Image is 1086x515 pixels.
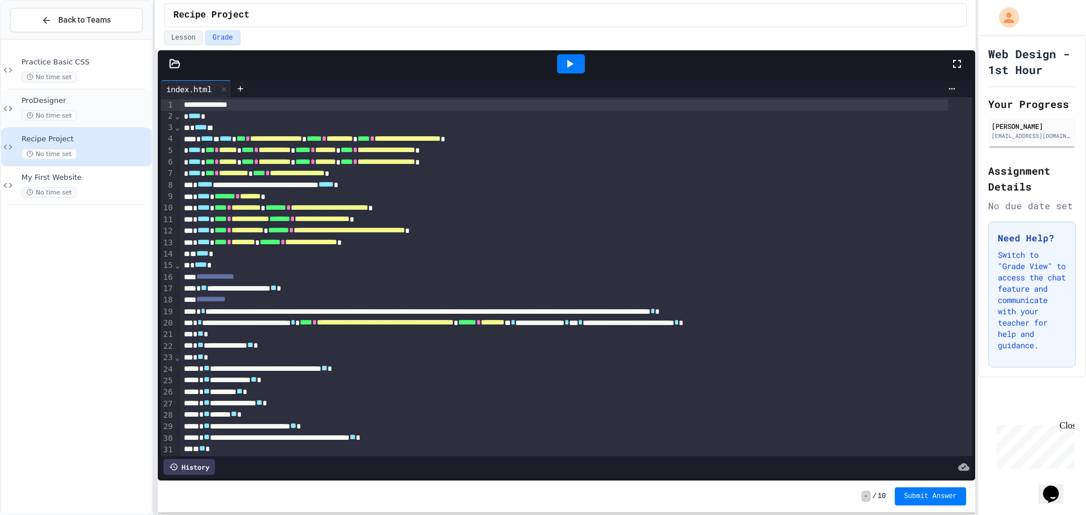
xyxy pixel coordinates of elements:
span: Fold line [174,353,180,362]
div: 14 [161,249,175,260]
h1: Web Design - 1st Hour [988,46,1076,77]
div: 17 [161,283,175,295]
button: Lesson [164,31,203,45]
div: 12 [161,226,175,237]
div: 2 [161,111,175,122]
span: 10 [878,492,886,501]
div: 23 [161,352,175,363]
div: 1 [161,99,175,111]
span: No time set [21,149,77,159]
span: - [861,491,870,502]
div: 3 [161,122,175,133]
span: Practice Basic CSS [21,58,149,67]
div: 22 [161,341,175,352]
div: 13 [161,237,175,249]
span: Fold line [174,123,180,132]
div: 8 [161,180,175,191]
button: Submit Answer [895,487,966,505]
div: 21 [161,329,175,340]
div: 18 [161,295,175,306]
span: Submit Answer [904,492,957,501]
div: 16 [161,272,175,283]
div: My Account [987,5,1022,31]
button: Back to Teams [10,8,143,32]
div: 9 [161,191,175,202]
div: 26 [161,387,175,398]
h2: Assignment Details [988,163,1076,194]
div: 31 [161,444,175,456]
div: 15 [161,260,175,271]
div: 19 [161,306,175,318]
div: 4 [161,133,175,145]
button: Grade [205,31,240,45]
div: index.html [161,83,217,95]
div: 29 [161,421,175,432]
h3: Need Help? [998,231,1066,245]
div: index.html [161,80,231,97]
div: History [163,459,215,475]
p: Switch to "Grade View" to access the chat feature and communicate with your teacher for help and ... [998,249,1066,351]
div: 20 [161,318,175,329]
span: My First Website [21,173,149,183]
div: 10 [161,202,175,214]
span: No time set [21,72,77,83]
div: 11 [161,214,175,226]
span: Fold line [174,261,180,270]
div: 5 [161,145,175,157]
div: Chat with us now!Close [5,5,78,72]
span: Fold line [174,111,180,120]
div: 25 [161,375,175,387]
iframe: chat widget [992,421,1075,469]
div: [PERSON_NAME] [992,121,1072,131]
div: [EMAIL_ADDRESS][DOMAIN_NAME] [992,132,1072,140]
span: No time set [21,187,77,198]
div: 6 [161,157,175,168]
span: Recipe Project [174,8,249,22]
span: Back to Teams [58,14,111,26]
h2: Your Progress [988,96,1076,112]
span: No time set [21,110,77,121]
div: 32 [161,456,175,467]
div: 7 [161,168,175,179]
div: 30 [161,433,175,444]
span: Recipe Project [21,135,149,144]
span: / [873,492,877,501]
div: 24 [161,364,175,375]
span: ProDesigner [21,96,149,106]
iframe: chat widget [1038,470,1075,504]
div: 27 [161,399,175,410]
div: No due date set [988,199,1076,213]
div: 28 [161,410,175,421]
